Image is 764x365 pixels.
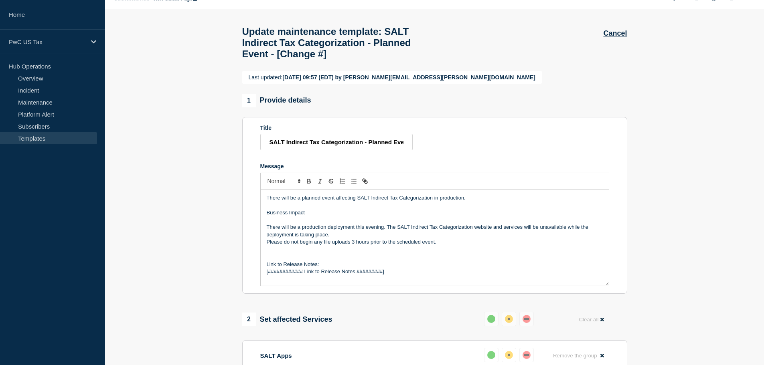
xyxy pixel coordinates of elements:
div: Message [260,163,609,169]
button: up [484,348,499,362]
button: down [519,348,534,362]
p: Business Impact [267,209,603,216]
button: Cancel [603,29,627,38]
button: Clear all [574,312,609,327]
div: down [523,351,531,359]
div: Set affected Services [242,313,332,326]
button: Toggle strikethrough text [326,176,337,186]
div: affected [505,351,513,359]
span: Font size [264,176,303,186]
p: There will be a production deployment this evening. The SALT Indirect Tax Categorization website ... [267,224,603,238]
span: 1 [242,94,256,107]
p: There will be a planned event affecting SALT Indirect Tax Categorization in production. [267,194,603,202]
div: Provide details [242,94,311,107]
button: Toggle link [359,176,371,186]
button: affected [502,348,516,362]
h1: Update maintenance template [242,26,433,60]
button: Toggle italic text [314,176,326,186]
button: up [484,312,499,326]
p: SALT Apps [260,352,292,359]
p: Please do not begin any file uploads 3 hours prior to the scheduled event. [267,238,603,246]
button: Toggle bulleted list [348,176,359,186]
div: up [487,315,495,323]
button: affected [502,312,516,326]
span: Last updated: [249,74,283,81]
span: Remove the group [553,353,597,359]
div: Message [261,190,609,286]
p: [############ Link to Release Notes #########] [267,268,603,275]
div: Title [260,125,413,131]
button: down [519,312,534,326]
div: [DATE] 09:57 (EDT) by [PERSON_NAME][EMAIL_ADDRESS][PERSON_NAME][DOMAIN_NAME] [242,71,542,84]
div: down [523,315,531,323]
div: affected [505,315,513,323]
span: 2 [242,313,256,326]
button: Toggle ordered list [337,176,348,186]
p: PwC US Tax [9,38,86,45]
div: up [487,351,495,359]
button: Toggle bold text [303,176,314,186]
button: Remove the group [548,348,609,363]
span: : SALT Indirect Tax Categorization - Planned Event - [Change #] [242,26,411,59]
p: Link to Release Notes: [267,261,603,268]
input: Title [260,134,413,150]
